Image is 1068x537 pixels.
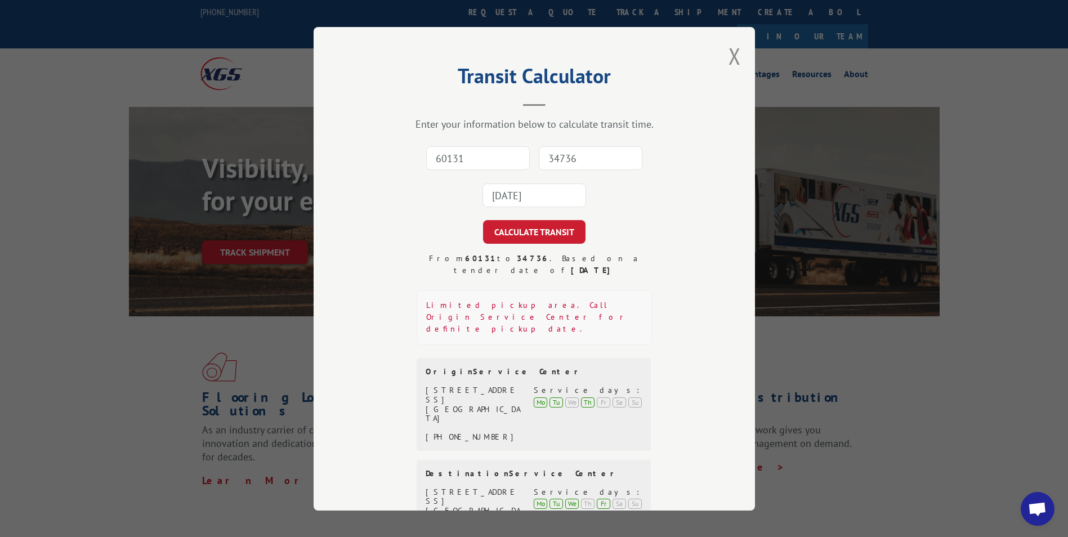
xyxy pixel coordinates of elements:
[628,397,642,407] div: Su
[517,253,549,263] strong: 34736
[628,499,642,509] div: Su
[581,499,595,509] div: Th
[465,253,497,263] strong: 60131
[483,220,586,244] button: CALCULATE TRANSIT
[370,118,699,131] div: Enter your information below to calculate transit time.
[482,184,586,207] input: Tender Date
[581,397,595,407] div: Th
[426,146,530,170] input: Origin Zip
[426,367,642,377] div: Origin Service Center
[426,506,521,525] div: [GEOGRAPHIC_DATA]
[565,499,579,509] div: We
[613,397,626,407] div: Sa
[534,386,642,395] div: Service days:
[534,499,547,509] div: Mo
[570,265,615,275] strong: [DATE]
[613,499,626,509] div: Sa
[729,41,741,71] button: Close modal
[565,397,579,407] div: We
[417,290,652,344] div: Limited pickup area. Call Origin Service Center for definite pickup date.
[534,397,547,407] div: Mo
[417,253,652,276] div: From to . Based on a tender date of
[426,386,521,405] div: [STREET_ADDRESS]
[426,432,521,442] div: [PHONE_NUMBER]
[549,397,563,407] div: Tu
[370,68,699,89] h2: Transit Calculator
[534,487,642,496] div: Service days:
[549,499,563,509] div: Tu
[1021,492,1054,526] div: Open chat
[426,469,642,478] div: Destination Service Center
[426,487,521,506] div: [STREET_ADDRESS]
[426,404,521,423] div: [GEOGRAPHIC_DATA]
[597,499,610,509] div: Fr
[597,397,610,407] div: Fr
[539,146,642,170] input: Dest. Zip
